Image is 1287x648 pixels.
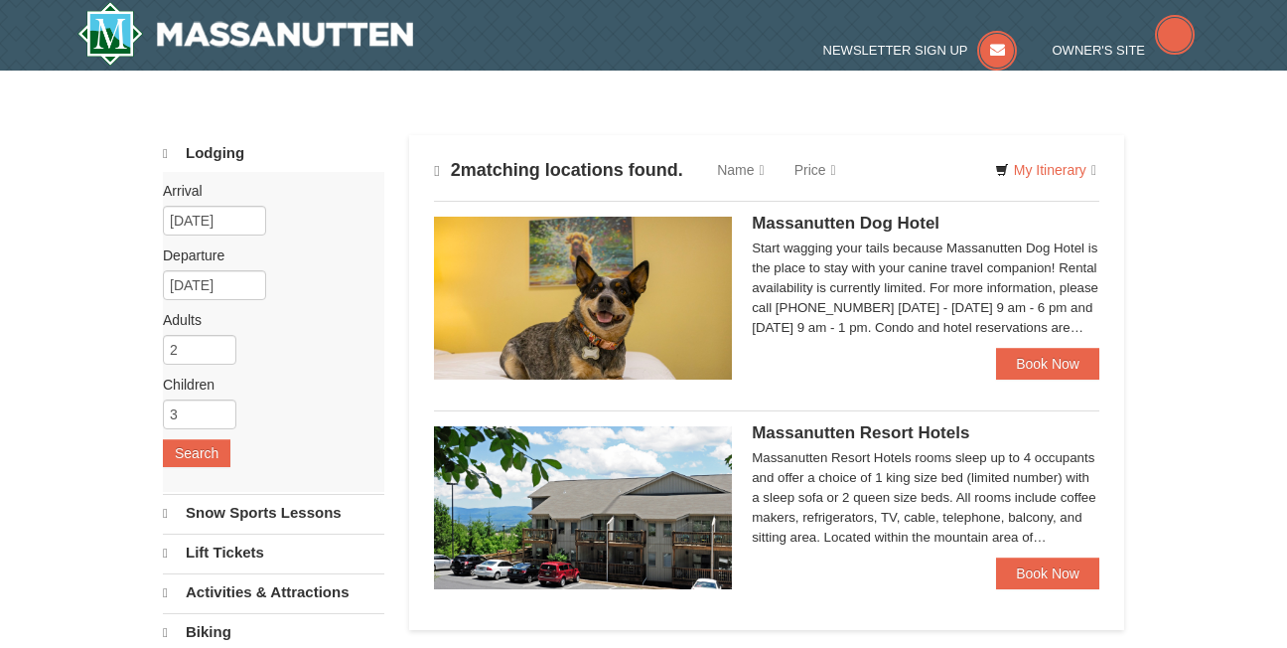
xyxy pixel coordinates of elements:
[780,150,851,190] a: Price
[996,348,1099,380] a: Book Now
[77,2,413,66] a: Massanutten Resort
[434,426,732,589] img: 19219026-1-e3b4ac8e.jpg
[163,375,369,395] label: Children
[996,558,1099,589] a: Book Now
[1053,43,1196,58] a: Owner's Site
[752,239,1099,338] div: Start wagging your tails because Massanutten Dog Hotel is the place to stay with your canine trav...
[1053,43,1146,58] span: Owner's Site
[163,181,369,201] label: Arrival
[823,43,1018,58] a: Newsletter Sign Up
[823,43,968,58] span: Newsletter Sign Up
[163,494,384,532] a: Snow Sports Lessons
[702,150,779,190] a: Name
[163,245,369,265] label: Departure
[752,214,939,233] span: Massanutten Dog Hotel
[982,155,1109,185] a: My Itinerary
[163,573,384,611] a: Activities & Attractions
[752,423,969,442] span: Massanutten Resort Hotels
[163,534,384,571] a: Lift Tickets
[434,217,732,380] img: 27428181-5-81c892a3.jpg
[77,2,413,66] img: Massanutten Resort Logo
[752,448,1099,548] div: Massanutten Resort Hotels rooms sleep up to 4 occupants and offer a choice of 1 king size bed (li...
[163,310,369,330] label: Adults
[163,439,230,467] button: Search
[163,135,384,172] a: Lodging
